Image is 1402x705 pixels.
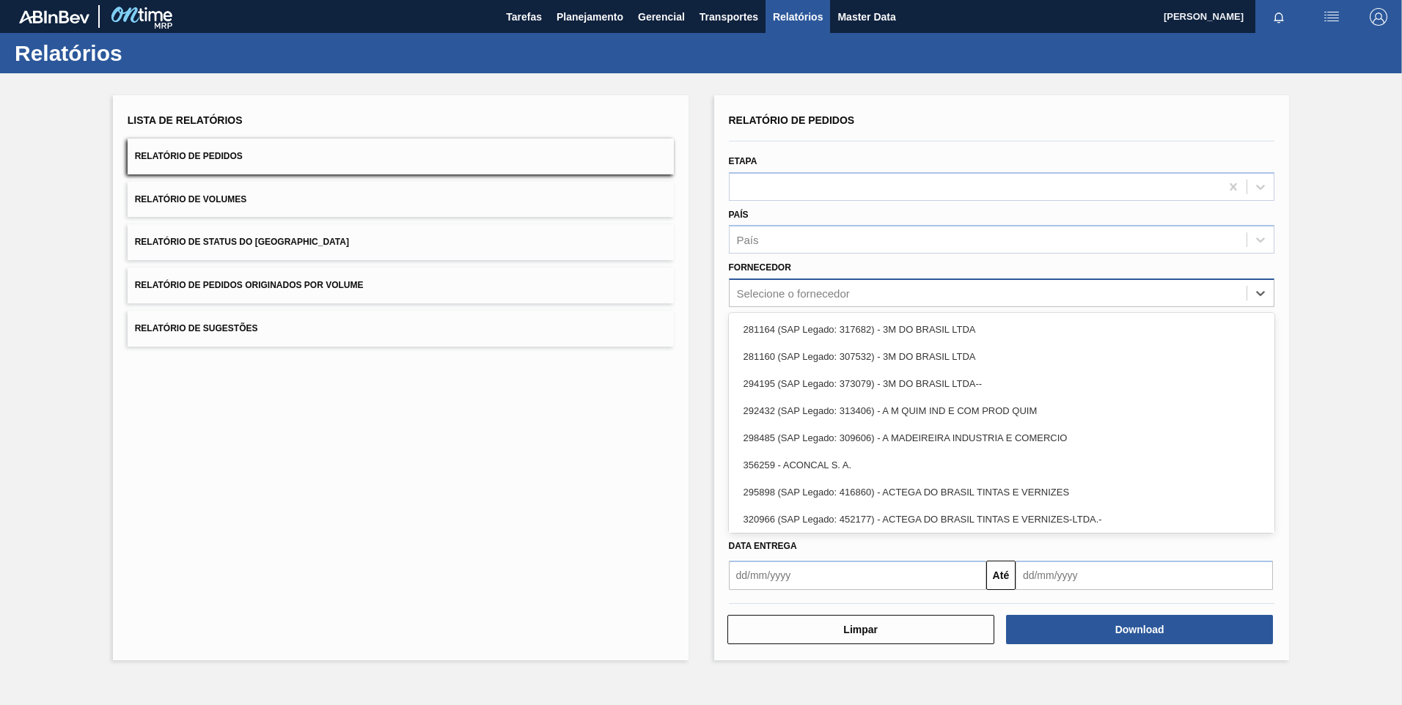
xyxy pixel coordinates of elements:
div: País [737,234,759,246]
div: 292432 (SAP Legado: 313406) - A M QUIM IND E COM PROD QUIM [729,397,1275,424]
span: Lista de Relatórios [128,114,243,126]
h1: Relatórios [15,45,275,62]
span: Data entrega [729,541,797,551]
div: 356259 - ACONCAL S. A. [729,451,1275,479]
span: Relatório de Pedidos Originados por Volume [135,280,364,290]
div: 298485 (SAP Legado: 309606) - A MADEIREIRA INDUSTRIA E COMERCIO [729,424,1275,451]
label: País [729,210,749,220]
span: Planejamento [557,8,623,26]
button: Relatório de Pedidos Originados por Volume [128,267,674,303]
span: Relatórios [773,8,823,26]
input: dd/mm/yyyy [729,561,986,590]
img: TNhmsLtSVTkK8tSr43FrP2fwEKptu5GPRR3wAAAABJRU5ErkJggg== [19,10,89,23]
label: Fornecedor [729,262,791,273]
button: Download [1006,615,1273,644]
span: Master Data [837,8,895,26]
button: Relatório de Pedidos [128,139,674,174]
span: Relatório de Volumes [135,194,246,204]
div: 320966 (SAP Legado: 452177) - ACTEGA DO BRASIL TINTAS E VERNIZES-LTDA.- [729,506,1275,533]
div: 281160 (SAP Legado: 307532) - 3M DO BRASIL LTDA [729,343,1275,370]
button: Até [986,561,1016,590]
span: Relatório de Status do [GEOGRAPHIC_DATA] [135,237,349,247]
div: 281164 (SAP Legado: 317682) - 3M DO BRASIL LTDA [729,316,1275,343]
span: Tarefas [506,8,542,26]
div: Selecione o fornecedor [737,287,850,300]
img: userActions [1323,8,1340,26]
button: Relatório de Status do [GEOGRAPHIC_DATA] [128,224,674,260]
img: Logout [1370,8,1387,26]
span: Relatório de Sugestões [135,323,258,333]
div: 295898 (SAP Legado: 416860) - ACTEGA DO BRASIL TINTAS E VERNIZES [729,479,1275,506]
span: Relatório de Pedidos [729,114,855,126]
div: 294195 (SAP Legado: 373079) - 3M DO BRASIL LTDA-- [729,370,1275,397]
span: Transportes [700,8,758,26]
button: Relatório de Sugestões [128,311,674,347]
button: Notificações [1255,7,1302,27]
label: Etapa [729,156,757,166]
span: Gerencial [638,8,685,26]
button: Relatório de Volumes [128,182,674,218]
input: dd/mm/yyyy [1016,561,1273,590]
button: Limpar [727,615,994,644]
span: Relatório de Pedidos [135,151,243,161]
